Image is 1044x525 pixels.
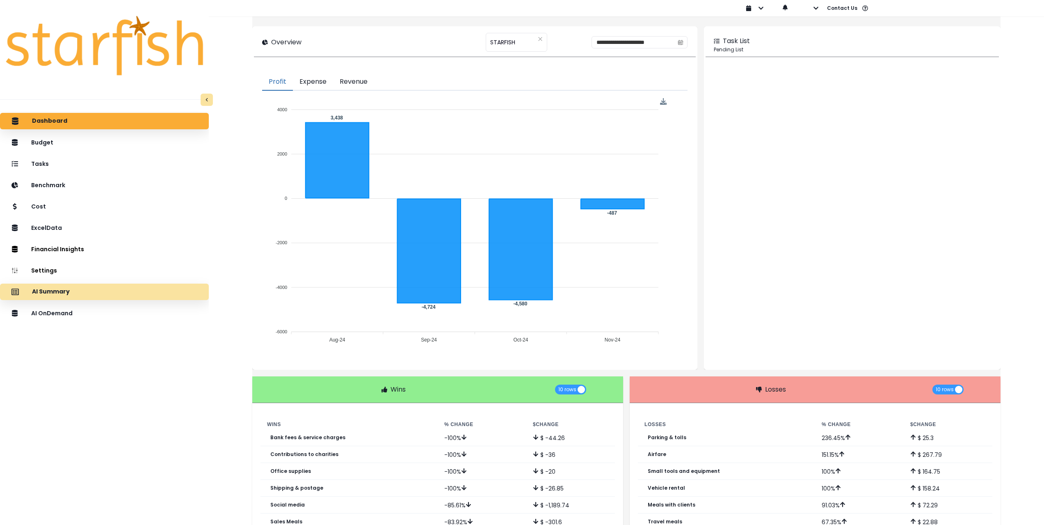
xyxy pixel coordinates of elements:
td: $ 158.24 [904,480,992,497]
span: 10 rows [558,385,576,394]
p: Meals with clients [648,502,695,508]
span: 10 rows [936,385,954,394]
p: Office supplies [270,468,311,474]
th: % Change [815,420,904,429]
button: Profit [262,73,293,91]
td: $ 72.29 [904,497,992,514]
tspan: 0 [285,196,287,201]
td: $ 25.3 [904,429,992,446]
p: Benchmark [31,182,65,189]
td: -100 % [438,463,526,480]
td: -100 % [438,429,526,446]
td: $ -44.26 [526,429,615,446]
p: Bank fees & service charges [270,435,345,440]
p: Dashboard [32,117,67,125]
tspan: Aug-24 [329,337,345,343]
img: Download Profit [660,98,667,105]
td: 236.45 % [815,429,904,446]
td: -85.61 % [438,497,526,514]
p: Wins [391,385,406,394]
tspan: Sep-24 [421,337,437,343]
p: Cost [31,203,46,210]
tspan: 2000 [277,151,287,156]
p: AI OnDemand [31,310,73,317]
td: 91.03 % [815,497,904,514]
p: Shipping & postage [270,485,323,491]
td: $ -20 [526,463,615,480]
td: 100 % [815,463,904,480]
p: Social media [270,502,305,508]
button: Expense [293,73,333,91]
p: ExcelData [31,225,62,232]
div: Menu [660,98,667,105]
th: Wins [260,420,438,429]
p: Tasks [31,160,49,167]
button: Revenue [333,73,374,91]
td: 100 % [815,480,904,497]
p: Task List [723,36,750,46]
th: $ Change [526,420,615,429]
td: $ -26.85 [526,480,615,497]
tspan: 4000 [277,107,287,112]
p: Contributions to charities [270,452,338,457]
p: Overview [271,37,302,47]
p: Sales Meals [270,519,302,525]
svg: calendar [678,39,683,45]
p: Vehicle rental [648,485,685,491]
tspan: Oct-24 [514,337,528,343]
button: Clear [538,35,543,43]
tspan: -6000 [276,329,287,334]
td: 151.15 % [815,446,904,463]
p: Small tools and equipment [648,468,720,474]
td: $ -1,189.74 [526,497,615,514]
td: -100 % [438,446,526,463]
p: AI Summary [32,288,70,296]
svg: close [538,37,543,41]
th: % Change [438,420,526,429]
tspan: Nov-24 [605,337,621,343]
th: Losses [638,420,815,429]
tspan: -2000 [276,241,287,245]
p: Budget [31,139,53,146]
p: Airfare [648,452,666,457]
td: $ 267.79 [904,446,992,463]
p: Travel meals [648,519,682,525]
p: Parking & tolls [648,435,686,440]
td: $ 164.75 [904,463,992,480]
td: $ -36 [526,446,615,463]
p: Pending List [714,46,991,53]
td: -100 % [438,480,526,497]
span: STARFISH [490,34,515,51]
tspan: -4000 [276,285,287,290]
p: Losses [765,385,786,394]
th: $ Change [904,420,992,429]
